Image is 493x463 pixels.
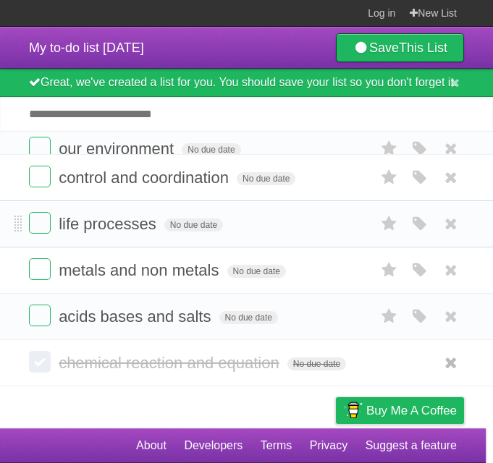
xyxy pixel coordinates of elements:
[237,172,295,185] span: No due date
[336,33,464,62] a: SaveThis List
[376,166,403,190] label: Star task
[376,212,403,236] label: Star task
[343,398,363,422] img: Buy me a coffee
[261,432,292,459] a: Terms
[336,397,464,424] a: Buy me a coffee
[59,140,177,158] span: our environment
[29,305,51,326] label: Done
[227,265,286,278] span: No due date
[59,215,160,233] span: life processes
[29,166,51,187] label: Done
[164,218,223,231] span: No due date
[59,261,222,279] span: metals and non metals
[29,351,51,373] label: Done
[219,311,278,324] span: No due date
[184,432,243,459] a: Developers
[376,305,403,328] label: Star task
[376,137,403,161] label: Star task
[310,432,347,459] a: Privacy
[366,432,457,459] a: Suggest a feature
[366,398,457,423] span: Buy me a coffee
[59,169,232,187] span: control and coordination
[182,143,240,156] span: No due date
[399,41,447,55] b: This List
[29,137,51,158] label: Done
[59,354,283,372] span: chemical reaction and equation
[59,307,214,326] span: acids bases and salts
[29,258,51,280] label: Done
[29,212,51,234] label: Done
[136,432,167,459] a: About
[29,41,144,55] span: My to-do list [DATE]
[287,357,346,370] span: No due date
[376,258,403,282] label: Star task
